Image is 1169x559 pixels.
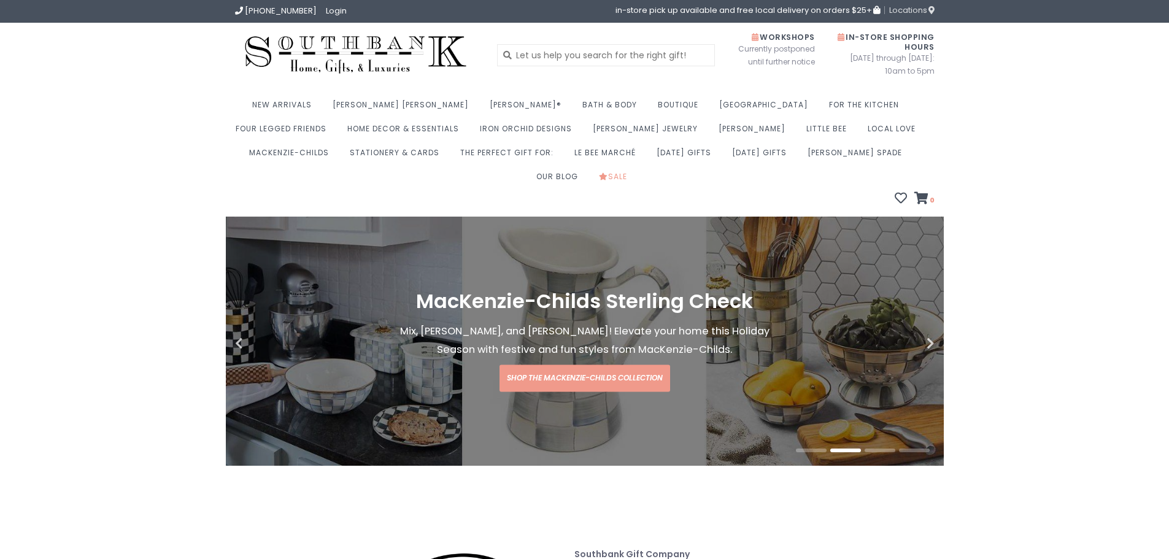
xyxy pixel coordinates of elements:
[829,96,905,120] a: For the Kitchen
[833,52,935,77] span: [DATE] through [DATE]: 10am to 5pm
[480,120,578,144] a: Iron Orchid Designs
[400,325,770,357] span: Mix, [PERSON_NAME], and [PERSON_NAME]! Elevate your home this Holiday Season with festive and fun...
[245,5,317,17] span: [PHONE_NUMBER]
[235,5,317,17] a: [PHONE_NUMBER]
[347,120,465,144] a: Home Decor & Essentials
[865,449,895,452] button: 3 of 4
[723,42,815,68] span: Currently postponed until further notice
[796,449,827,452] button: 1 of 4
[333,96,475,120] a: [PERSON_NAME] [PERSON_NAME]
[889,4,935,16] span: Locations
[235,337,296,350] button: Previous
[914,193,935,206] a: 0
[873,337,935,350] button: Next
[236,120,333,144] a: Four Legged Friends
[249,144,335,168] a: MacKenzie-Childs
[830,449,861,452] button: 2 of 4
[752,32,815,42] span: Workshops
[868,120,922,144] a: Local Love
[658,96,704,120] a: Boutique
[928,195,935,205] span: 0
[732,144,793,168] a: [DATE] Gifts
[460,144,560,168] a: The perfect gift for:
[808,144,908,168] a: [PERSON_NAME] Spade
[719,120,792,144] a: [PERSON_NAME]
[838,32,935,52] span: In-Store Shopping Hours
[490,96,568,120] a: [PERSON_NAME]®
[719,96,814,120] a: [GEOGRAPHIC_DATA]
[235,32,477,78] img: Southbank Gift Company -- Home, Gifts, and Luxuries
[500,365,670,392] a: Shop the MacKenzie-Childs Collection
[582,96,643,120] a: Bath & Body
[599,168,633,192] a: Sale
[497,44,715,66] input: Let us help you search for the right gift!
[252,96,318,120] a: New Arrivals
[574,144,642,168] a: Le Bee Marché
[536,168,584,192] a: Our Blog
[396,291,774,313] h1: MacKenzie-Childs Sterling Check
[657,144,717,168] a: [DATE] Gifts
[884,6,935,14] a: Locations
[615,6,880,14] span: in-store pick up available and free local delivery on orders $25+
[593,120,704,144] a: [PERSON_NAME] Jewelry
[899,449,930,452] button: 4 of 4
[326,5,347,17] a: Login
[350,144,446,168] a: Stationery & Cards
[806,120,853,144] a: Little Bee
